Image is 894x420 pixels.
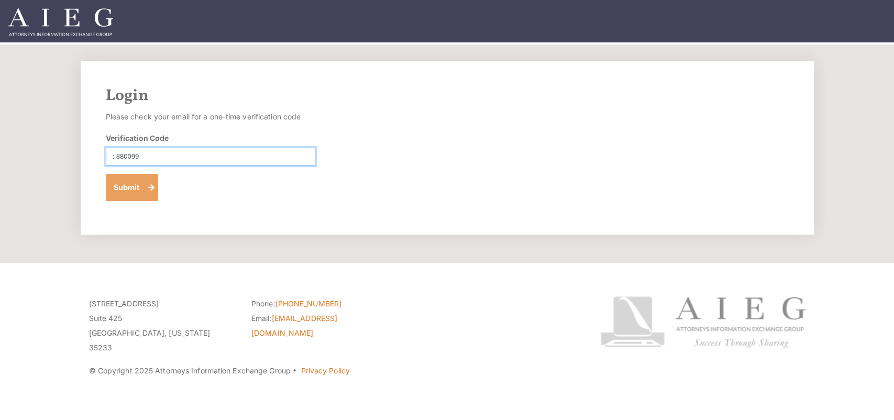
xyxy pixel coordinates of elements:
a: [EMAIL_ADDRESS][DOMAIN_NAME] [251,314,337,337]
h2: Login [106,86,789,105]
p: Please check your email for a one-time verification code [106,109,315,124]
img: Attorneys Information Exchange Group [8,8,113,36]
button: Submit [106,174,159,201]
a: Privacy Policy [301,366,349,375]
p: [STREET_ADDRESS] Suite 425 [GEOGRAPHIC_DATA], [US_STATE] 35233 [89,296,236,355]
img: Attorneys Information Exchange Group logo [600,296,805,348]
span: · [292,370,297,375]
li: Phone: [251,296,398,311]
a: [PHONE_NUMBER] [275,299,341,308]
li: Email: [251,311,398,340]
p: © Copyright 2025 Attorneys Information Exchange Group [89,363,561,378]
label: Verification Code [106,132,169,143]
